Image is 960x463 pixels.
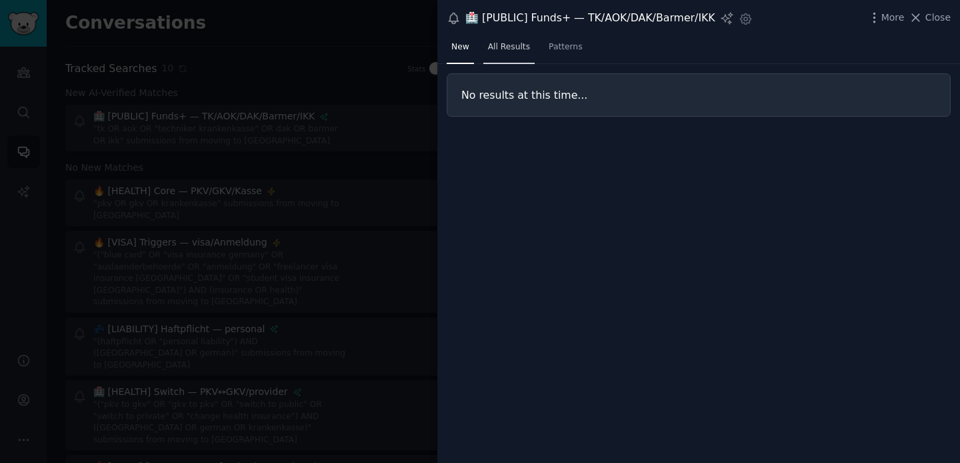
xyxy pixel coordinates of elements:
[925,11,951,25] span: Close
[461,88,936,102] h3: No results at this time...
[483,37,535,64] a: All Results
[447,37,474,64] a: New
[881,11,905,25] span: More
[544,37,587,64] a: Patterns
[488,41,530,53] span: All Results
[867,11,905,25] button: More
[909,11,951,25] button: Close
[465,10,715,27] div: 🏥 [PUBLIC] Funds+ — TK/AOK/DAK/Barmer/IKK
[549,41,582,53] span: Patterns
[451,41,469,53] span: New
